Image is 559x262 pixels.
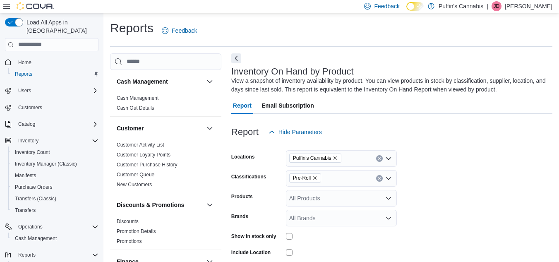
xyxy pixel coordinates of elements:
[15,103,46,113] a: Customers
[110,93,221,116] div: Cash Management
[289,173,321,183] span: Pre-Roll
[487,1,488,11] p: |
[23,18,98,35] span: Load All Apps in [GEOGRAPHIC_DATA]
[15,71,32,77] span: Reports
[293,154,331,162] span: Puffin's Cannabis
[8,233,102,244] button: Cash Management
[205,200,215,210] button: Discounts & Promotions
[12,205,98,215] span: Transfers
[12,159,80,169] a: Inventory Manager (Classic)
[12,69,98,79] span: Reports
[231,193,253,200] label: Products
[12,69,36,79] a: Reports
[8,204,102,216] button: Transfers
[231,173,266,180] label: Classifications
[15,119,38,129] button: Catalog
[12,147,53,157] a: Inventory Count
[12,233,98,243] span: Cash Management
[117,95,158,101] span: Cash Management
[117,238,142,244] a: Promotions
[312,175,317,180] button: Remove Pre-Roll from selection in this group
[117,228,156,234] a: Promotion Details
[117,151,170,158] span: Customer Loyalty Points
[12,205,39,215] a: Transfers
[231,77,548,94] div: View a snapshot of inventory availability by product. You can view products in stock by classific...
[117,124,203,132] button: Customer
[505,1,552,11] p: [PERSON_NAME]
[2,135,102,147] button: Inventory
[385,215,392,221] button: Open list of options
[8,170,102,181] button: Manifests
[15,86,98,96] span: Users
[117,77,168,86] h3: Cash Management
[15,161,77,167] span: Inventory Manager (Classic)
[117,161,178,168] span: Customer Purchase History
[117,181,152,188] span: New Customers
[12,182,98,192] span: Purchase Orders
[15,184,53,190] span: Purchase Orders
[15,136,98,146] span: Inventory
[117,172,154,178] a: Customer Queue
[439,1,483,11] p: Puffin's Cannabis
[18,59,31,66] span: Home
[15,119,98,129] span: Catalog
[12,147,98,157] span: Inventory Count
[2,249,102,261] button: Reports
[293,174,311,182] span: Pre-Roll
[376,155,383,162] button: Clear input
[8,193,102,204] button: Transfers (Classic)
[110,20,154,36] h1: Reports
[205,123,215,133] button: Customer
[406,2,424,11] input: Dark Mode
[374,2,399,10] span: Feedback
[117,201,203,209] button: Discounts & Promotions
[231,53,241,63] button: Next
[385,155,392,162] button: Open list of options
[117,124,144,132] h3: Customer
[376,175,383,182] button: Clear input
[265,124,325,140] button: Hide Parameters
[262,97,314,114] span: Email Subscription
[2,101,102,113] button: Customers
[117,182,152,187] a: New Customers
[117,162,178,168] a: Customer Purchase History
[15,195,56,202] span: Transfers (Classic)
[12,171,39,180] a: Manifests
[2,118,102,130] button: Catalog
[231,154,255,160] label: Locations
[117,152,170,158] a: Customer Loyalty Points
[12,194,60,204] a: Transfers (Classic)
[15,222,98,232] span: Operations
[117,77,203,86] button: Cash Management
[117,142,164,148] a: Customer Activity List
[15,57,98,67] span: Home
[15,222,46,232] button: Operations
[385,195,392,202] button: Open list of options
[2,85,102,96] button: Users
[110,140,221,193] div: Customer
[17,2,54,10] img: Cova
[18,252,36,258] span: Reports
[117,201,184,209] h3: Discounts & Promotions
[15,149,50,156] span: Inventory Count
[278,128,322,136] span: Hide Parameters
[231,233,276,240] label: Show in stock only
[117,228,156,235] span: Promotion Details
[18,121,35,127] span: Catalog
[117,105,154,111] a: Cash Out Details
[233,97,252,114] span: Report
[494,1,500,11] span: JD
[2,56,102,68] button: Home
[117,142,164,148] span: Customer Activity List
[12,233,60,243] a: Cash Management
[333,156,338,161] button: Remove Puffin's Cannabis from selection in this group
[117,171,154,178] span: Customer Queue
[117,218,139,225] span: Discounts
[231,213,248,220] label: Brands
[8,181,102,193] button: Purchase Orders
[15,58,35,67] a: Home
[231,127,259,137] h3: Report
